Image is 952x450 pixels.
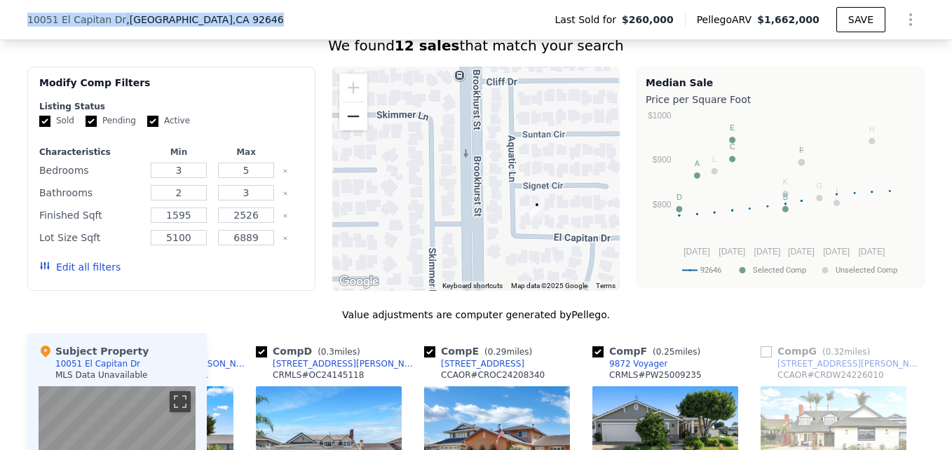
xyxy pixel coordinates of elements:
a: Terms (opens in new tab) [596,282,616,289]
span: 0.32 [826,347,845,357]
div: Listing Status [39,101,304,112]
strong: 12 sales [395,37,460,54]
label: Sold [39,115,74,127]
button: SAVE [836,7,885,32]
div: Characteristics [39,146,142,158]
a: Open this area in Google Maps (opens a new window) [336,273,382,291]
span: ( miles) [817,347,876,357]
div: [STREET_ADDRESS][PERSON_NAME] [273,358,419,369]
text: D [676,193,682,201]
text: Selected Comp [753,266,806,275]
text: [DATE] [754,247,781,257]
div: Min [148,146,210,158]
input: Sold [39,116,50,127]
text: [DATE] [858,247,885,257]
button: Edit all filters [39,260,121,274]
text: A [695,159,700,168]
span: ( miles) [647,347,706,357]
div: Bedrooms [39,161,142,180]
button: Clear [283,168,288,174]
text: [DATE] [788,247,815,257]
label: Active [147,115,190,127]
text: 92646 [700,266,721,275]
span: 0.25 [656,347,675,357]
a: [STREET_ADDRESS] [424,358,524,369]
span: Map data ©2025 Google [511,282,587,289]
span: 0.3 [321,347,334,357]
div: MLS Data Unavailable [55,369,148,381]
button: Keyboard shortcuts [442,281,503,291]
button: Zoom in [339,74,367,102]
div: Comp F [592,344,706,358]
text: $800 [653,200,672,210]
text: K [783,177,789,186]
div: 10051 El Capitan Dr [524,192,550,227]
text: G [817,182,823,190]
div: CCAOR # CRDW24226010 [777,369,884,381]
div: Comp G [761,344,876,358]
div: 9872 Voyager [609,358,667,369]
div: CCAOR # CROC24208340 [441,369,545,381]
text: Unselected Comp [836,266,897,275]
div: CRMLS # OC24145118 [273,369,364,381]
input: Pending [86,116,97,127]
span: , [GEOGRAPHIC_DATA] [126,13,283,27]
div: Median Sale [646,76,916,90]
span: 0.29 [488,347,507,357]
span: $260,000 [622,13,674,27]
text: I [836,186,838,195]
text: H [869,125,875,133]
a: 9872 Voyager [592,358,667,369]
div: Lot Size Sqft [39,228,142,247]
svg: A chart. [646,109,916,285]
div: [STREET_ADDRESS] [441,358,524,369]
div: Subject Property [39,344,149,358]
text: B [783,193,788,201]
button: Show Options [897,6,925,34]
text: J [800,146,804,154]
text: E [730,123,735,132]
text: [DATE] [823,247,850,257]
button: Zoom out [339,102,367,130]
span: 10051 El Capitan Dr [27,13,126,27]
div: Modify Comp Filters [39,76,304,101]
div: 10162 Cliff Dr [613,70,639,105]
text: [DATE] [684,247,710,257]
div: 10051 El Capitan Dr [55,358,140,369]
div: Comp E [424,344,538,358]
div: Value adjustments are computer generated by Pellego . [27,308,925,322]
div: [STREET_ADDRESS][PERSON_NAME] [777,358,923,369]
text: L [712,155,716,163]
div: Finished Sqft [39,205,142,225]
button: Clear [283,191,288,196]
img: Google [336,273,382,291]
text: $900 [653,155,672,165]
div: CRMLS # PW25009235 [609,369,702,381]
text: C [730,142,735,151]
text: [DATE] [719,247,745,257]
button: Toggle fullscreen view [170,391,191,412]
span: ( miles) [312,347,365,357]
input: Active [147,116,158,127]
button: Clear [283,213,288,219]
div: Comp D [256,344,366,358]
div: We found that match your search [27,36,925,55]
span: Last Sold for [555,13,623,27]
div: Max [215,146,277,158]
a: [STREET_ADDRESS][PERSON_NAME] [256,358,419,369]
span: $1,662,000 [757,14,820,25]
span: Pellego ARV [697,13,758,27]
text: $1000 [648,111,672,121]
span: ( miles) [479,347,538,357]
div: Price per Square Foot [646,90,916,109]
button: Clear [283,236,288,241]
a: [STREET_ADDRESS][PERSON_NAME] [761,358,923,369]
span: , CA 92646 [233,14,284,25]
label: Pending [86,115,136,127]
div: Bathrooms [39,183,142,203]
